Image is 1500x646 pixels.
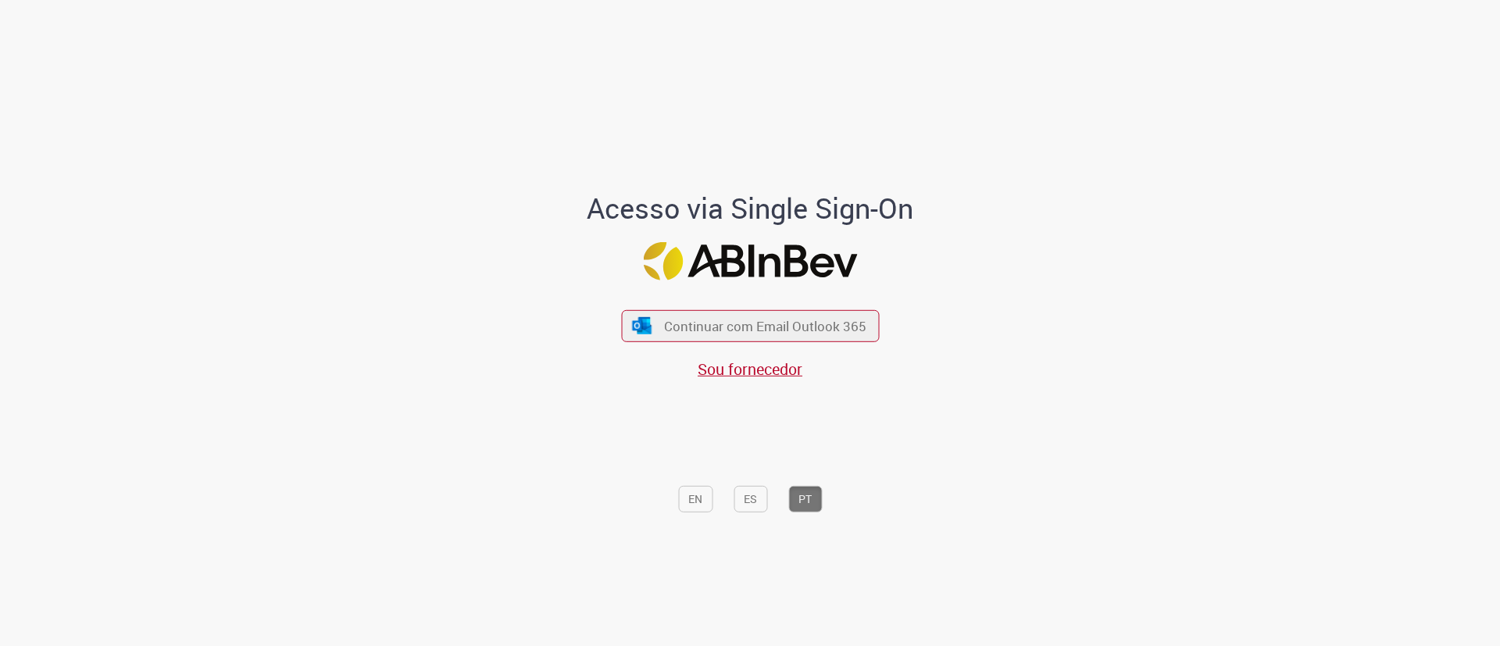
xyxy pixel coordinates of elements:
a: Sou fornecedor [698,359,802,380]
h1: Acesso via Single Sign-On [534,193,967,224]
button: ES [734,486,767,512]
img: Logo ABInBev [643,242,857,280]
span: Continuar com Email Outlook 365 [664,317,866,335]
button: ícone Azure/Microsoft 360 Continuar com Email Outlook 365 [621,310,879,342]
button: PT [788,486,822,512]
button: EN [678,486,712,512]
img: ícone Azure/Microsoft 360 [631,317,653,334]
